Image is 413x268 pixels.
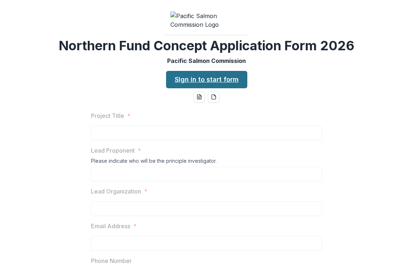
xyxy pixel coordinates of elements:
[208,91,219,103] button: pdf-download
[170,12,243,29] img: Pacific Salmon Commission Logo
[91,256,132,265] p: Phone Number
[91,222,130,230] p: Email Address
[166,71,247,88] a: Sign in to start form
[91,187,141,196] p: Lead Organization
[91,158,322,167] div: Please indicate who will be the principle investigator.
[59,38,355,54] h2: Northern Fund Concept Application Form 2026
[194,91,205,103] button: word-download
[91,111,124,120] p: Project Title
[91,146,135,155] p: Lead Proponent
[167,56,246,65] p: Pacific Salmon Commission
